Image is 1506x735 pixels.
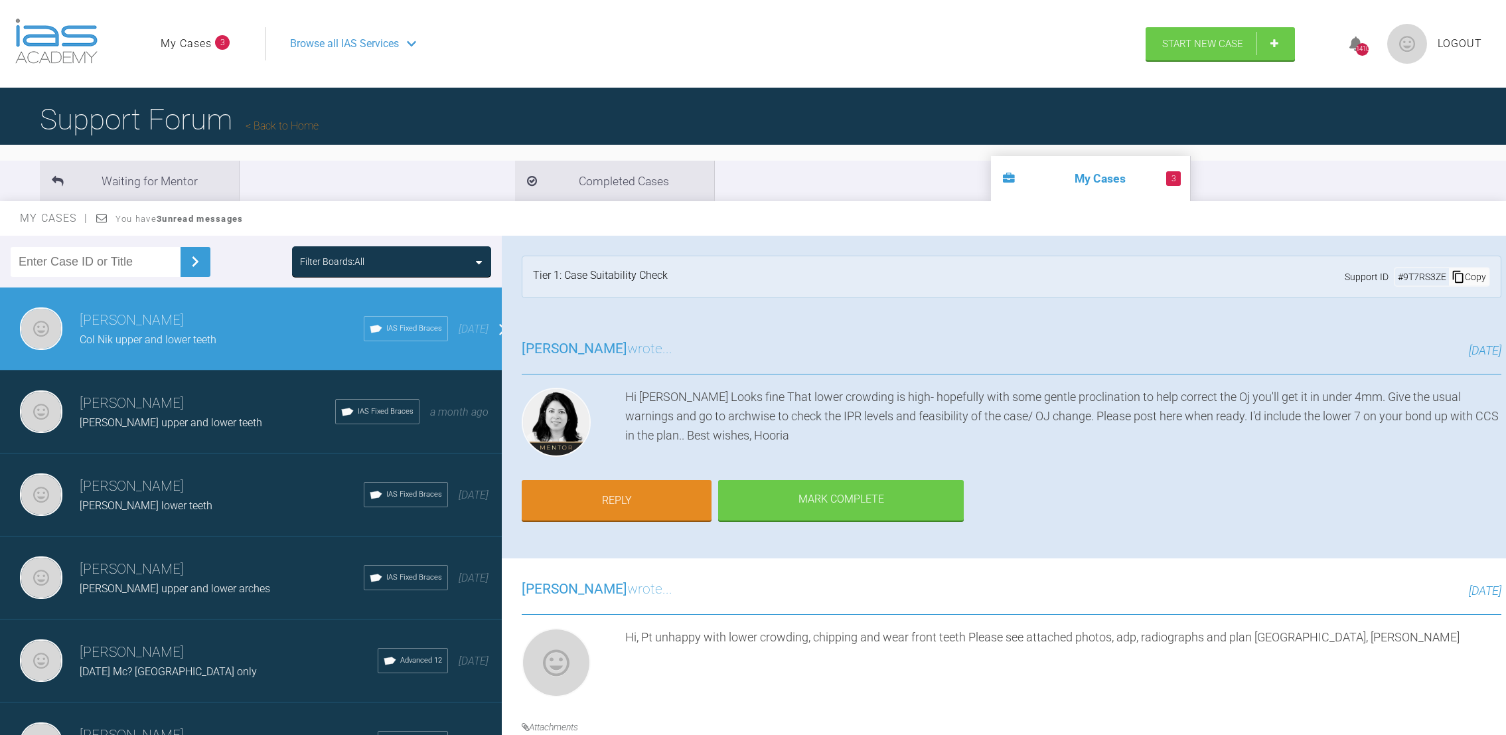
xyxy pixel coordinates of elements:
span: 3 [215,35,230,50]
h1: Support Forum [40,96,319,143]
h3: wrote... [522,338,672,361]
span: IAS Fixed Braces [386,489,442,501]
a: My Cases [161,35,212,52]
img: profile.png [1387,24,1427,64]
span: [PERSON_NAME] upper and lower arches [80,582,270,595]
img: logo-light.3e3ef733.png [15,19,98,64]
span: Support ID [1345,270,1389,284]
div: Filter Boards: All [300,254,364,269]
span: [DATE] Mc? [GEOGRAPHIC_DATA] only [80,665,257,678]
div: Tier 1: Case Suitability Check [533,267,668,287]
div: 1410 [1356,43,1369,56]
span: IAS Fixed Braces [358,406,414,418]
a: Reply [522,480,712,521]
li: Waiting for Mentor [40,161,239,201]
span: [PERSON_NAME] [522,581,627,597]
span: [PERSON_NAME] upper and lower teeth [80,416,262,429]
h3: wrote... [522,578,672,601]
span: 3 [1166,171,1181,186]
span: [PERSON_NAME] [522,341,627,357]
img: Neil Fearns [20,473,62,516]
a: Logout [1438,35,1482,52]
a: Back to Home [246,120,319,132]
span: [DATE] [459,489,489,501]
h4: Attachments [522,720,1501,734]
li: My Cases [991,156,1190,201]
strong: 3 unread messages [157,214,243,224]
img: Neil Fearns [522,628,591,697]
span: IAS Fixed Braces [386,323,442,335]
img: Neil Fearns [20,639,62,682]
a: Start New Case [1146,27,1295,60]
img: Neil Fearns [20,307,62,350]
span: [PERSON_NAME] lower teeth [80,499,212,512]
span: [DATE] [459,572,489,584]
div: Hi, Pt unhappy with lower crowding, chipping and wear front teeth Please see attached photos, adp... [625,628,1501,702]
h3: [PERSON_NAME] [80,309,364,332]
span: [DATE] [459,323,489,335]
li: Completed Cases [515,161,714,201]
img: Neil Fearns [20,390,62,433]
span: [DATE] [1469,343,1501,357]
div: # 9T7RS3ZE [1395,270,1449,284]
div: Copy [1449,268,1489,286]
span: Start New Case [1162,38,1243,50]
img: Hooria Olsen [522,388,591,457]
div: Hi [PERSON_NAME] Looks fine That lower crowding is high- hopefully with some gentle proclination ... [625,388,1501,462]
span: Browse all IAS Services [290,35,399,52]
img: chevronRight.28bd32b0.svg [185,251,206,272]
span: [DATE] [459,655,489,667]
span: Col Nik upper and lower teeth [80,333,216,346]
span: [DATE] [1469,584,1501,598]
h3: [PERSON_NAME] [80,558,364,581]
span: Advanced 12 [400,655,442,667]
h3: [PERSON_NAME] [80,475,364,498]
h3: [PERSON_NAME] [80,641,378,664]
span: a month ago [430,406,489,418]
img: Neil Fearns [20,556,62,599]
span: IAS Fixed Braces [386,572,442,584]
h3: [PERSON_NAME] [80,392,335,415]
span: You have [115,214,244,224]
input: Enter Case ID or Title [11,247,181,277]
span: My Cases [20,212,88,224]
div: Mark Complete [718,480,964,521]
